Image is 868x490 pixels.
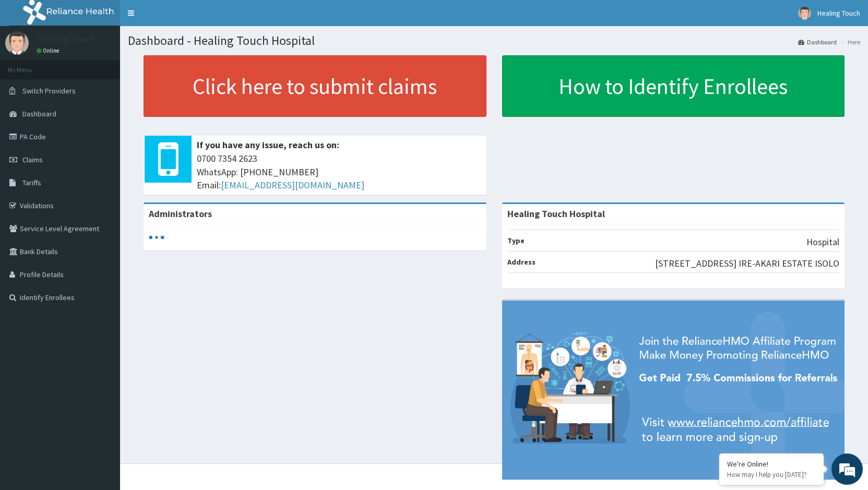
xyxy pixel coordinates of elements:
[507,236,525,245] b: Type
[727,470,816,479] p: How may I help you today?
[502,55,845,117] a: How to Identify Enrollees
[128,34,860,47] h1: Dashboard - Healing Touch Hospital
[798,38,837,46] a: Dashboard
[37,47,62,54] a: Online
[727,459,816,469] div: We're Online!
[221,179,364,191] a: [EMAIL_ADDRESS][DOMAIN_NAME]
[149,230,164,245] svg: audio-loading
[502,301,845,480] img: provider-team-banner.png
[806,235,839,249] p: Hospital
[817,8,860,18] span: Healing Touch
[197,139,339,151] b: If you have any issue, reach us on:
[798,7,811,20] img: User Image
[22,155,43,164] span: Claims
[655,257,839,270] p: [STREET_ADDRESS] IRE-AKARI ESTATE ISOLO
[144,55,486,117] a: Click here to submit claims
[22,86,76,95] span: Switch Providers
[838,38,860,46] li: Here
[37,34,95,43] p: Healing Touch
[22,178,41,187] span: Tariffs
[5,31,29,55] img: User Image
[507,257,536,267] b: Address
[22,109,56,118] span: Dashboard
[507,208,605,220] strong: Healing Touch Hospital
[149,208,212,220] b: Administrators
[197,152,481,192] span: 0700 7354 2623 WhatsApp: [PHONE_NUMBER] Email:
